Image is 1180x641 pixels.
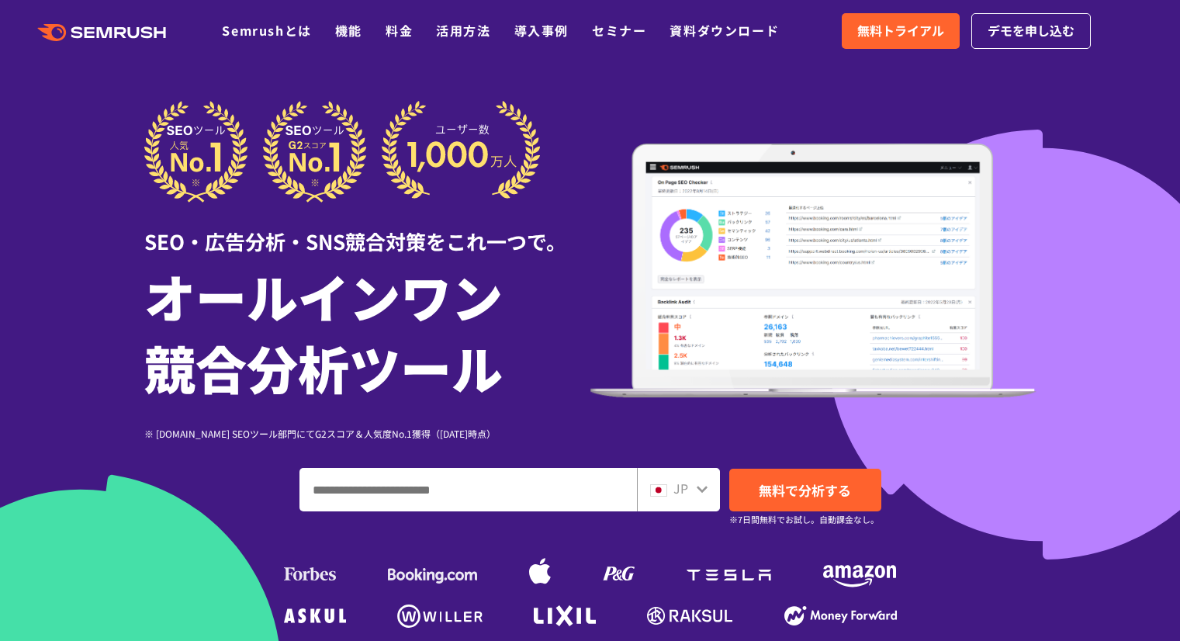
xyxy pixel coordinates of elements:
[857,21,944,41] span: 無料トライアル
[842,13,960,49] a: 無料トライアル
[729,512,879,527] small: ※7日間無料でお試し。自動課金なし。
[514,21,569,40] a: 導入事例
[759,480,851,500] span: 無料で分析する
[971,13,1091,49] a: デモを申し込む
[144,260,590,403] h1: オールインワン 競合分析ツール
[673,479,688,497] span: JP
[436,21,490,40] a: 活用方法
[335,21,362,40] a: 機能
[300,469,636,511] input: ドメイン、キーワードまたはURLを入力してください
[144,203,590,256] div: SEO・広告分析・SNS競合対策をこれ一つで。
[729,469,881,511] a: 無料で分析する
[144,426,590,441] div: ※ [DOMAIN_NAME] SEOツール部門にてG2スコア＆人気度No.1獲得（[DATE]時点）
[592,21,646,40] a: セミナー
[222,21,311,40] a: Semrushとは
[988,21,1074,41] span: デモを申し込む
[670,21,779,40] a: 資料ダウンロード
[386,21,413,40] a: 料金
